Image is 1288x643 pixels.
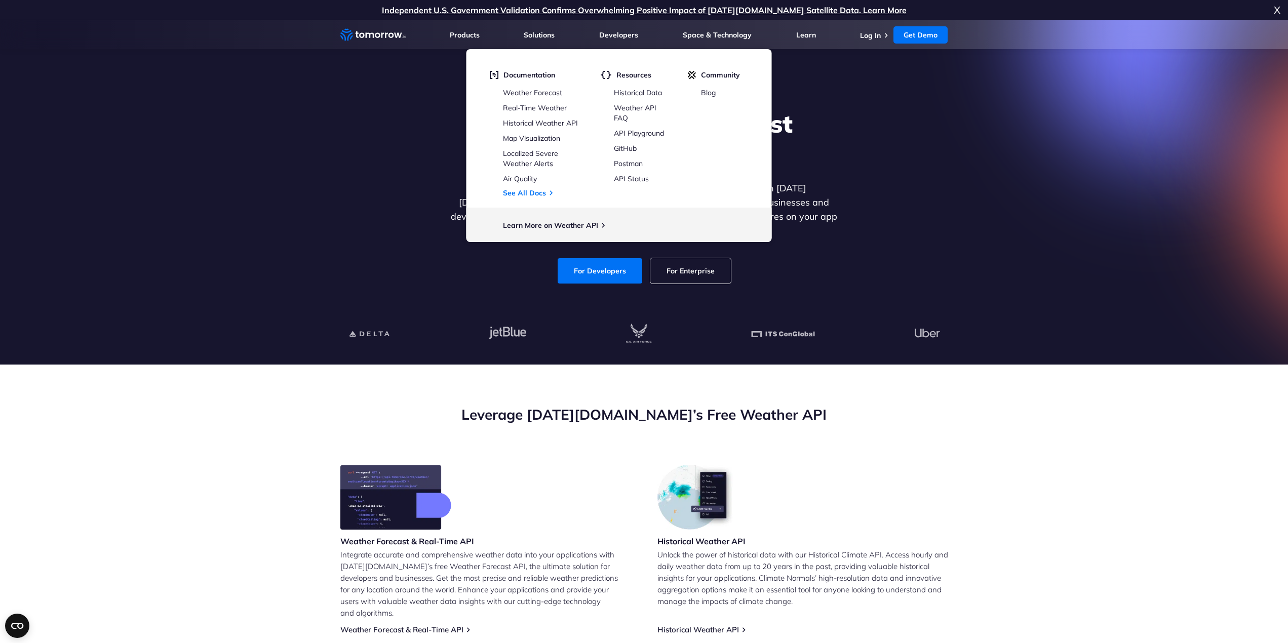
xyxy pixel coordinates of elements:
a: See All Docs [503,188,546,197]
p: Get reliable and precise weather data through our free API. Count on [DATE][DOMAIN_NAME] for quic... [449,181,840,238]
a: Independent U.S. Government Validation Confirms Overwhelming Positive Impact of [DATE][DOMAIN_NAM... [382,5,907,15]
a: Learn More on Weather API [503,221,598,230]
h1: Explore the World’s Best Weather API [449,108,840,169]
a: Home link [340,27,406,43]
a: For Enterprise [650,258,731,284]
a: Solutions [524,30,555,39]
img: brackets.svg [600,70,611,79]
a: Air Quality [503,174,537,183]
a: Learn [796,30,816,39]
a: Postman [614,159,643,168]
span: Resources [616,70,651,79]
h2: Leverage [DATE][DOMAIN_NAME]’s Free Weather API [340,405,948,424]
h3: Historical Weather API [657,536,746,547]
a: Products [450,30,480,39]
a: Blog [701,88,716,97]
a: Map Visualization [503,134,560,143]
span: Community [701,70,740,79]
button: Open CMP widget [5,614,29,638]
p: Integrate accurate and comprehensive weather data into your applications with [DATE][DOMAIN_NAME]... [340,549,631,619]
p: Unlock the power of historical data with our Historical Climate API. Access hourly and daily weat... [657,549,948,607]
a: Historical Weather API [657,625,739,634]
a: API Status [614,174,649,183]
a: Real-Time Weather [503,103,567,112]
a: GitHub [614,144,637,153]
a: Log In [860,31,881,40]
img: tio-c.svg [687,70,696,79]
a: Historical Data [614,88,662,97]
img: doc.svg [489,70,498,79]
a: Historical Weather API [503,118,578,128]
h3: Weather Forecast & Real-Time API [340,536,474,547]
a: Weather API FAQ [614,103,656,123]
a: Localized Severe Weather Alerts [503,149,558,168]
a: API Playground [614,129,664,138]
a: Developers [599,30,638,39]
a: Weather Forecast [503,88,562,97]
a: For Developers [558,258,642,284]
a: Weather Forecast & Real-Time API [340,625,463,634]
a: Get Demo [893,26,948,44]
a: Space & Technology [683,30,752,39]
span: Documentation [503,70,555,79]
